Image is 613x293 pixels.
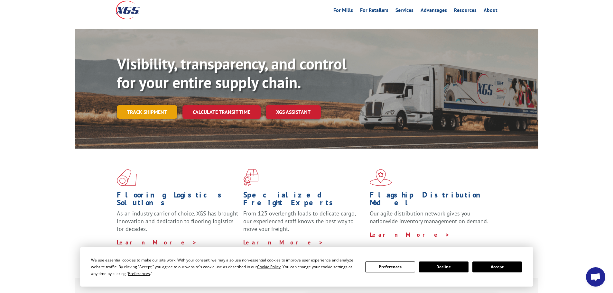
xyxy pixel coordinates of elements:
button: Preferences [365,261,415,272]
a: Learn More > [370,231,450,238]
a: Services [395,8,413,15]
a: XGS ASSISTANT [266,105,321,119]
button: Decline [419,261,469,272]
a: Open chat [586,267,605,287]
a: Learn More > [243,239,323,246]
span: As an industry carrier of choice, XGS has brought innovation and dedication to flooring logistics... [117,210,238,233]
a: Advantages [421,8,447,15]
b: Visibility, transparency, and control for your entire supply chain. [117,54,347,92]
a: For Retailers [360,8,388,15]
a: For Mills [333,8,353,15]
a: Resources [454,8,477,15]
div: We use essential cookies to make our site work. With your consent, we may also use non-essential ... [91,257,358,277]
p: From 123 overlength loads to delicate cargo, our experienced staff knows the best way to move you... [243,210,365,238]
h1: Specialized Freight Experts [243,191,365,210]
span: Cookie Policy [257,264,281,270]
button: Accept [472,261,522,272]
img: xgs-icon-focused-on-flooring-red [243,169,258,186]
span: Preferences [128,271,150,276]
a: About [484,8,497,15]
a: Learn More > [117,239,197,246]
img: xgs-icon-total-supply-chain-intelligence-red [117,169,137,186]
a: Calculate transit time [182,105,261,119]
h1: Flooring Logistics Solutions [117,191,238,210]
h1: Flagship Distribution Model [370,191,491,210]
img: xgs-icon-flagship-distribution-model-red [370,169,392,186]
a: Track shipment [117,105,177,119]
span: Our agile distribution network gives you nationwide inventory management on demand. [370,210,488,225]
div: Cookie Consent Prompt [80,247,533,287]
